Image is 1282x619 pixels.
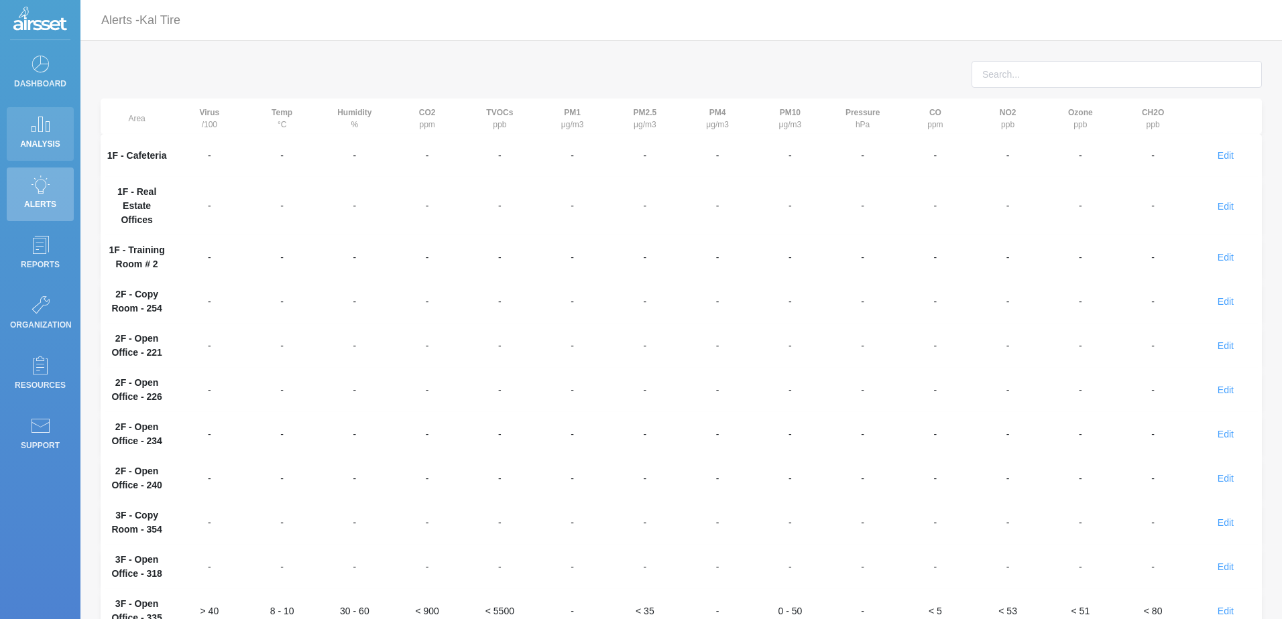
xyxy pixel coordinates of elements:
[1218,473,1234,484] span: Edit
[681,545,754,589] td: -
[1044,134,1116,177] td: -
[972,61,1262,88] input: Search...
[391,456,463,500] td: -
[391,134,463,177] td: -
[7,167,74,221] a: Alerts
[391,412,463,456] td: -
[101,368,173,412] th: 2F - Open Office - 226
[827,235,899,279] td: -
[101,279,173,324] th: 2F - Copy Room - 254
[486,108,513,117] strong: TVOCs
[536,134,609,177] td: -
[1218,385,1234,395] span: Edit
[318,368,391,412] td: -
[1117,177,1189,235] td: -
[827,177,899,235] td: -
[846,108,880,117] strong: Pressure
[173,368,245,412] td: -
[101,235,173,279] th: 1F - Training Room # 2
[173,324,245,368] td: -
[1218,296,1234,307] span: Edit
[1044,412,1116,456] td: -
[391,279,463,324] td: -
[536,98,609,134] th: μg/m3
[10,315,70,335] p: Organization
[536,368,609,412] td: -
[1117,368,1189,412] td: -
[827,456,899,500] td: -
[7,348,74,402] a: Resources
[463,177,536,235] td: -
[173,235,245,279] td: -
[7,409,74,462] a: Support
[1117,279,1189,324] td: -
[754,500,826,545] td: -
[899,545,972,589] td: -
[827,412,899,456] td: -
[1217,288,1234,315] button: Edit
[827,98,899,134] th: hPa
[1117,545,1189,589] td: -
[463,456,536,500] td: -
[391,235,463,279] td: -
[536,545,609,589] td: -
[1044,368,1116,412] td: -
[972,324,1044,368] td: -
[754,545,826,589] td: -
[246,412,318,456] td: -
[681,368,754,412] td: -
[1044,98,1116,134] th: ppb
[318,177,391,235] td: -
[1117,235,1189,279] td: -
[754,177,826,235] td: -
[754,368,826,412] td: -
[972,235,1044,279] td: -
[7,228,74,281] a: Reports
[272,108,292,117] strong: Temp
[318,235,391,279] td: -
[13,7,67,33] img: Logo
[536,456,609,500] td: -
[199,108,219,117] strong: Virus
[681,500,754,545] td: -
[972,412,1044,456] td: -
[1044,324,1116,368] td: -
[246,98,318,134] th: °C
[10,435,70,456] p: Support
[972,368,1044,412] td: -
[101,545,173,589] th: 3F - Open Office - 318
[754,412,826,456] td: -
[10,375,70,395] p: Resources
[899,98,972,134] th: ppm
[899,412,972,456] td: -
[1117,134,1189,177] td: -
[246,324,318,368] td: -
[463,279,536,324] td: -
[246,279,318,324] td: -
[1218,252,1234,263] span: Edit
[1044,235,1116,279] td: -
[609,177,681,235] td: -
[899,235,972,279] td: -
[536,235,609,279] td: -
[827,500,899,545] td: -
[972,134,1044,177] td: -
[972,500,1044,545] td: -
[318,279,391,324] td: -
[536,324,609,368] td: -
[391,177,463,235] td: -
[463,368,536,412] td: -
[10,74,70,94] p: Dashboard
[1117,456,1189,500] td: -
[972,279,1044,324] td: -
[899,500,972,545] td: -
[1218,561,1234,572] span: Edit
[463,500,536,545] td: -
[101,134,173,177] th: 1F - Cafeteria
[972,545,1044,589] td: -
[1142,108,1164,117] strong: CH2O
[564,108,581,117] strong: PM1
[681,235,754,279] td: -
[419,108,436,117] strong: CO2
[609,324,681,368] td: -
